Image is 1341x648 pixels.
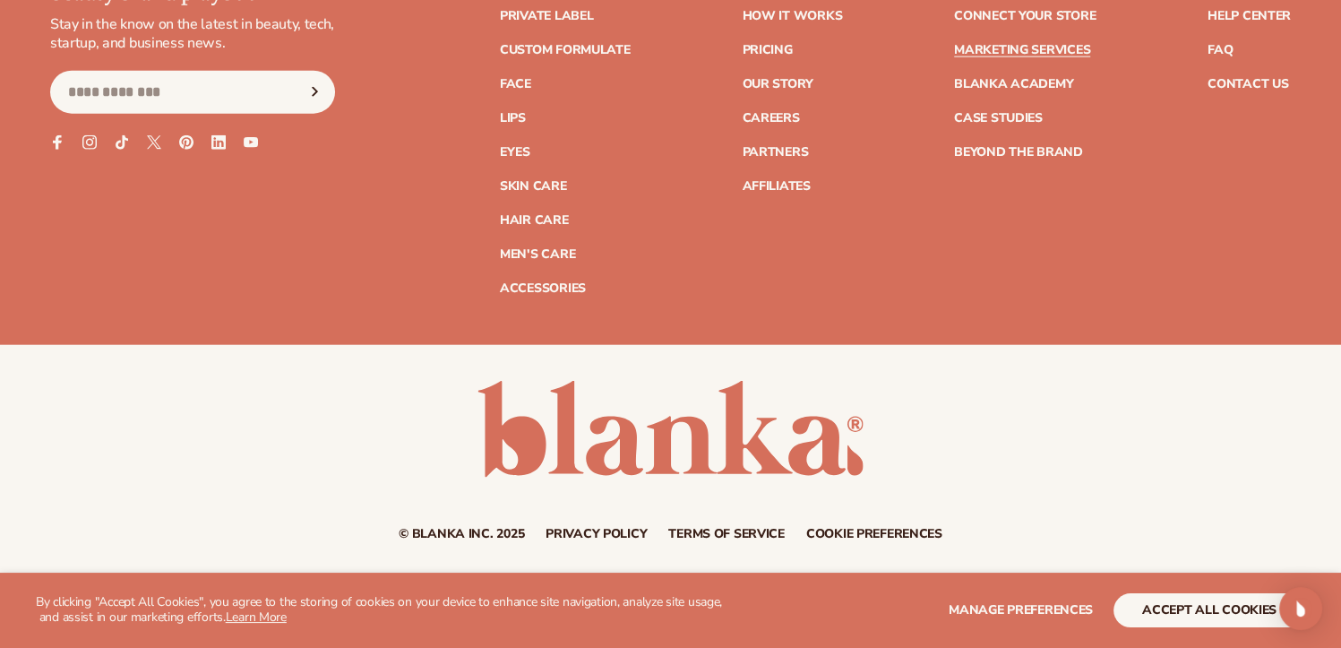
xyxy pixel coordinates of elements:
a: Pricing [742,44,792,56]
span: Manage preferences [949,601,1093,618]
a: Help Center [1208,10,1291,22]
a: Eyes [500,146,530,159]
a: Careers [742,112,799,125]
a: Lips [500,112,526,125]
a: Learn More [226,609,287,626]
a: Blanka Academy [954,78,1073,91]
a: Skin Care [500,180,566,193]
p: By clicking "Accept All Cookies", you agree to the storing of cookies on your device to enhance s... [36,595,722,626]
a: Case Studies [954,112,1043,125]
a: FAQ [1208,44,1233,56]
button: Manage preferences [949,593,1093,627]
p: Stay in the know on the latest in beauty, tech, startup, and business news. [50,15,335,53]
a: Beyond the brand [954,146,1083,159]
a: How It Works [742,10,842,22]
a: Contact Us [1208,78,1288,91]
a: Hair Care [500,214,568,227]
small: © Blanka Inc. 2025 [399,525,524,542]
button: Subscribe [295,71,334,114]
a: Connect your store [954,10,1096,22]
a: Our Story [742,78,812,91]
div: Open Intercom Messenger [1279,587,1322,630]
a: Men's Care [500,248,575,261]
a: Marketing services [954,44,1090,56]
a: Privacy policy [546,528,647,540]
a: Terms of service [668,528,785,540]
a: Face [500,78,531,91]
a: Partners [742,146,808,159]
button: accept all cookies [1113,593,1305,627]
a: Affiliates [742,180,810,193]
a: Accessories [500,282,586,295]
a: Custom formulate [500,44,631,56]
a: Private label [500,10,593,22]
a: Cookie preferences [806,528,942,540]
